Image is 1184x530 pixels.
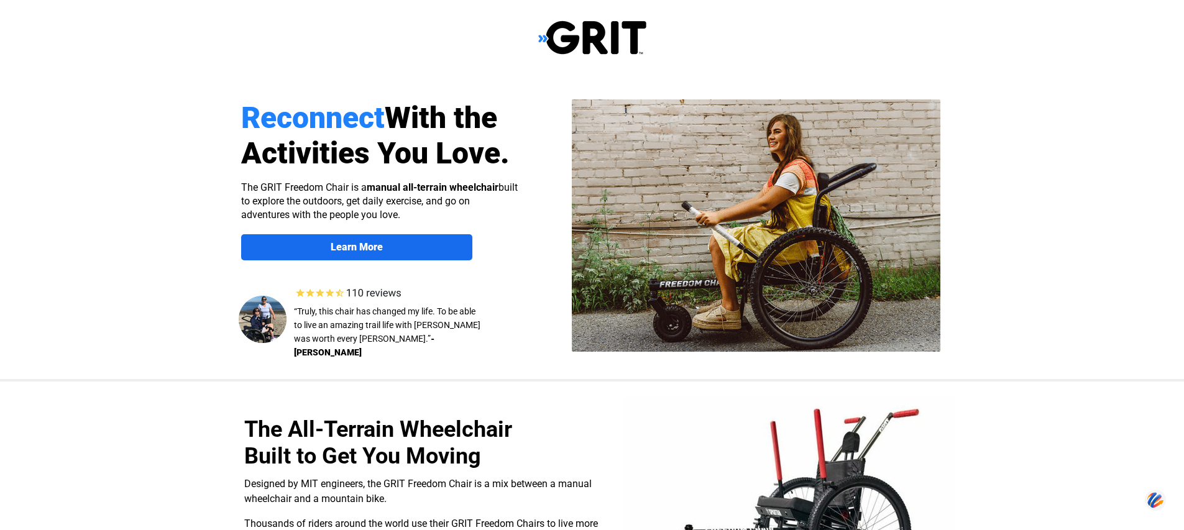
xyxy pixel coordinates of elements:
[294,306,480,344] span: “Truly, this chair has changed my life. To be able to live an amazing trail life with [PERSON_NAM...
[241,234,472,260] a: Learn More
[331,241,383,253] strong: Learn More
[241,100,385,135] span: Reconnect
[244,416,512,469] span: The All-Terrain Wheelchair Built to Get You Moving
[385,100,497,135] span: With the
[241,135,510,171] span: Activities You Love.
[244,478,592,505] span: Designed by MIT engineers, the GRIT Freedom Chair is a mix between a manual wheelchair and a moun...
[44,300,151,324] input: Get more information
[241,181,518,221] span: The GRIT Freedom Chair is a built to explore the outdoors, get daily exercise, and go on adventur...
[367,181,498,193] strong: manual all-terrain wheelchair
[1145,488,1166,511] img: svg+xml;base64,PHN2ZyB3aWR0aD0iNDQiIGhlaWdodD0iNDQiIHZpZXdCb3g9IjAgMCA0NCA0NCIgZmlsbD0ibm9uZSIgeG...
